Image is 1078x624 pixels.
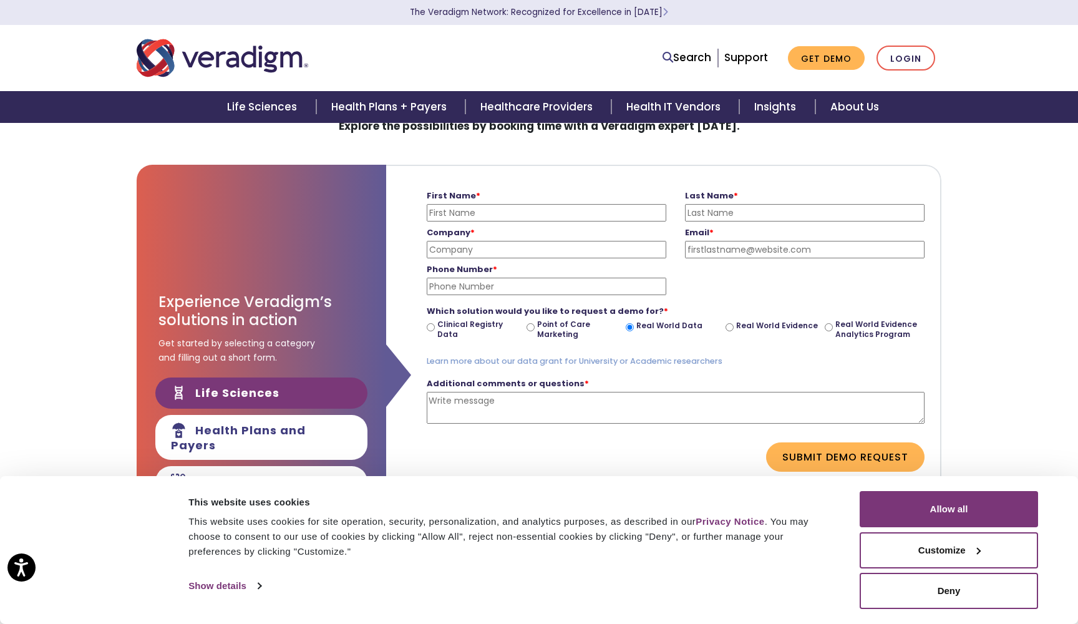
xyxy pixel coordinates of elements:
[427,204,666,222] input: First Name
[158,336,315,364] span: Get started by selecting a category and filling out a short form.
[427,190,480,202] strong: First Name
[339,119,740,134] strong: Explore the possibilities by booking time with a Veradigm expert [DATE].
[427,356,722,366] a: Learn more about our data grant for University or Academic researchers
[876,46,935,71] a: Login
[158,293,364,329] h3: Experience Veradigm’s solutions in action
[860,573,1038,609] button: Deny
[685,190,738,202] strong: Last Name
[788,46,865,71] a: Get Demo
[696,516,764,527] a: Privacy Notice
[860,491,1038,527] button: Allow all
[766,442,925,471] button: Submit Demo Request
[410,6,668,18] a: The Veradigm Network: Recognized for Excellence in [DATE]Learn More
[212,91,316,123] a: Life Sciences
[427,305,668,317] strong: Which solution would you like to request a demo for?
[427,378,589,389] strong: Additional comments or questions
[188,514,832,559] div: This website uses cookies for site operation, security, personalization, and analytics purposes, ...
[724,50,768,65] a: Support
[465,91,611,123] a: Healthcare Providers
[663,49,711,66] a: Search
[137,37,308,79] img: Veradigm logo
[663,6,668,18] span: Learn More
[427,278,666,295] input: Phone Number
[685,241,925,258] input: firstlastname@website.com
[537,319,621,339] label: Point of Care Marketing
[427,227,475,238] strong: Company
[188,495,832,510] div: This website uses cookies
[611,91,739,123] a: Health IT Vendors
[636,321,702,331] label: Real World Data
[685,227,714,238] strong: Email
[316,91,465,123] a: Health Plans + Payers
[427,241,666,258] input: Company
[739,91,815,123] a: Insights
[685,204,925,222] input: Last Name
[437,319,522,339] label: Clinical Registry Data
[427,263,497,275] strong: Phone Number
[860,532,1038,568] button: Customize
[736,321,818,331] label: Real World Evidence
[188,577,261,595] a: Show details
[815,91,894,123] a: About Us
[835,319,920,339] label: Real World Evidence Analytics Program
